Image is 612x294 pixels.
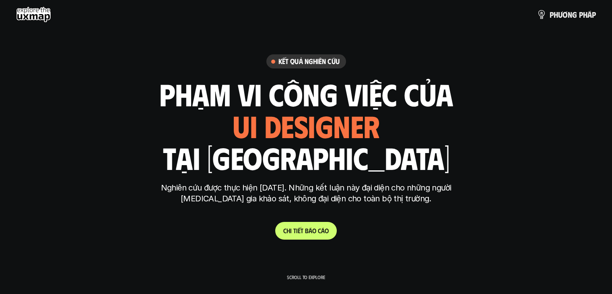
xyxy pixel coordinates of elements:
[572,10,577,19] span: g
[275,222,337,240] a: Chitiếtbáocáo
[583,10,587,19] span: h
[325,227,329,234] span: o
[321,227,325,234] span: á
[312,227,316,234] span: o
[554,10,558,19] span: h
[155,182,457,204] p: Nghiên cứu được thực hiện [DATE]. Những kết luận này đại diện cho những người [MEDICAL_DATA] gia ...
[296,227,298,234] span: i
[286,227,290,234] span: h
[163,141,449,174] h1: tại [GEOGRAPHIC_DATA]
[298,227,301,234] span: ế
[587,10,592,19] span: á
[537,6,596,23] a: phươngpháp
[318,227,321,234] span: c
[579,10,583,19] span: p
[293,227,296,234] span: t
[563,10,568,19] span: ơ
[568,10,572,19] span: n
[283,227,286,234] span: C
[550,10,554,19] span: p
[287,274,325,280] p: Scroll to explore
[592,10,596,19] span: p
[309,227,312,234] span: á
[159,77,453,111] h1: phạm vi công việc của
[290,227,292,234] span: i
[278,57,340,66] h6: Kết quả nghiên cứu
[301,227,303,234] span: t
[558,10,563,19] span: ư
[305,227,309,234] span: b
